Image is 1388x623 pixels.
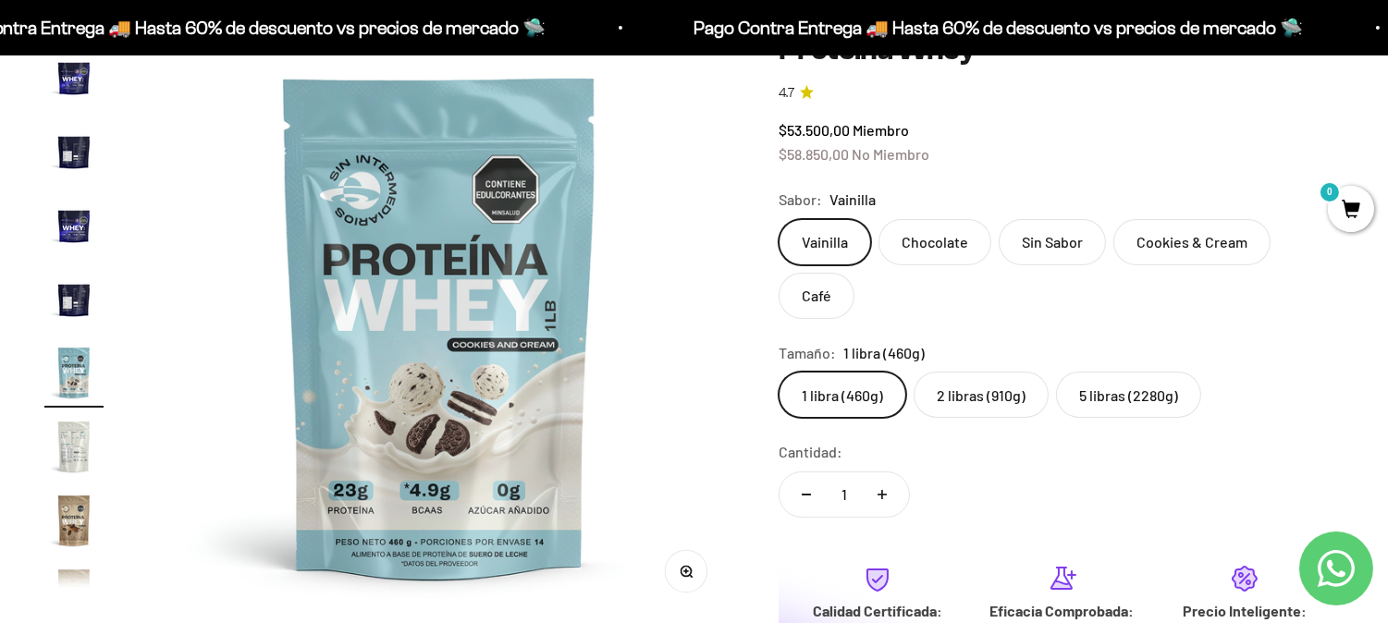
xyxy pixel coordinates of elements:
[779,341,836,365] legend: Tamaño:
[44,121,104,180] img: Proteína Whey
[843,341,925,365] span: 1 libra (460g)
[44,491,104,550] img: Proteína Whey
[44,269,104,328] img: Proteína Whey
[813,602,942,619] strong: Calidad Certificada:
[852,145,929,163] span: No Miembro
[779,188,822,212] legend: Sabor:
[829,188,876,212] span: Vainilla
[1183,602,1307,619] strong: Precio Inteligente:
[779,83,794,104] span: 4.7
[1319,181,1341,203] mark: 0
[44,343,104,408] button: Ir al artículo 14
[989,602,1134,619] strong: Eficacia Comprobada:
[44,269,104,334] button: Ir al artículo 13
[779,83,1344,104] a: 4.74.7 de 5.0 estrellas
[779,145,849,163] span: $58.850,00
[44,491,104,556] button: Ir al artículo 16
[44,195,104,254] img: Proteína Whey
[694,13,1304,43] p: Pago Contra Entrega 🚚 Hasta 60% de descuento vs precios de mercado 🛸
[779,121,850,139] span: $53.500,00
[44,343,104,402] img: Proteína Whey
[1328,201,1374,221] a: 0
[44,417,104,482] button: Ir al artículo 15
[780,472,833,517] button: Reducir cantidad
[44,121,104,186] button: Ir al artículo 11
[44,417,104,476] img: Proteína Whey
[146,32,732,618] img: Proteína Whey
[44,195,104,260] button: Ir al artículo 12
[855,472,909,517] button: Aumentar cantidad
[779,440,842,464] label: Cantidad:
[44,47,104,106] img: Proteína Whey
[853,121,909,139] span: Miembro
[44,47,104,112] button: Ir al artículo 10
